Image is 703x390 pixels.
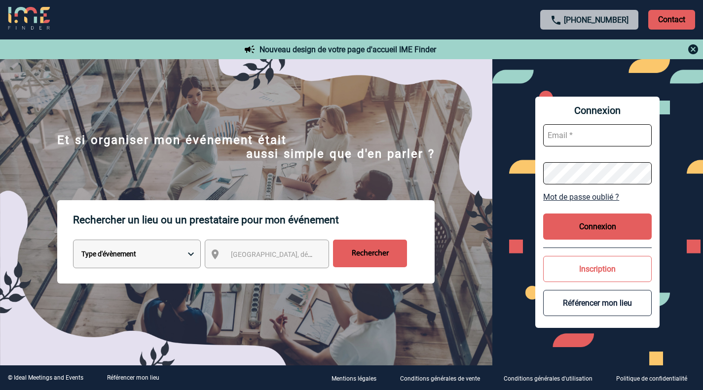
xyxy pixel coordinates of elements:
p: Conditions générales de vente [400,375,480,382]
input: Email * [543,124,652,146]
button: Référencer mon lieu [543,290,652,316]
button: Inscription [543,256,652,282]
span: [GEOGRAPHIC_DATA], département, région... [231,250,368,258]
button: Connexion [543,213,652,240]
a: Conditions générales d'utilisation [496,373,608,383]
a: Politique de confidentialité [608,373,703,383]
a: Référencer mon lieu [107,374,159,381]
input: Rechercher [333,240,407,267]
span: Connexion [543,105,652,116]
p: Contact [648,10,695,30]
a: Mot de passe oublié ? [543,192,652,202]
img: call-24-px.png [550,14,562,26]
p: Mentions légales [332,375,376,382]
p: Rechercher un lieu ou un prestataire pour mon événement [73,200,435,240]
a: [PHONE_NUMBER] [564,15,629,25]
a: Conditions générales de vente [392,373,496,383]
p: Conditions générales d'utilisation [504,375,592,382]
p: Politique de confidentialité [616,375,687,382]
a: Mentions légales [324,373,392,383]
div: © Ideal Meetings and Events [8,374,83,381]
